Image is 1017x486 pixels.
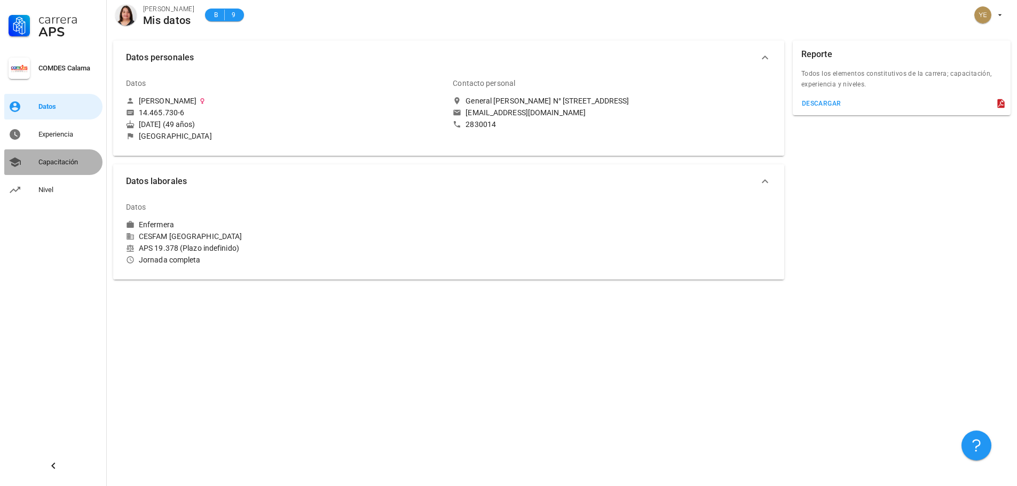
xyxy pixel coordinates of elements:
div: descargar [801,100,841,107]
div: [PERSON_NAME] [139,96,196,106]
div: Mis datos [143,14,194,26]
span: B [211,10,220,20]
div: APS 19.378 (Plazo indefinido) [126,243,444,253]
div: avatar [115,4,137,26]
div: Experiencia [38,130,98,139]
div: Todos los elementos constitutivos de la carrera; capacitación, experiencia y niveles. [793,68,1011,96]
div: Enfermera [139,220,174,229]
div: [EMAIL_ADDRESS][DOMAIN_NAME] [466,108,586,117]
div: COMDES Calama [38,64,98,73]
div: Carrera [38,13,98,26]
div: CESFAM [GEOGRAPHIC_DATA] [126,232,444,241]
div: Capacitación [38,158,98,166]
div: Nivel [38,186,98,194]
a: Experiencia [4,122,103,147]
a: [EMAIL_ADDRESS][DOMAIN_NAME] [453,108,771,117]
span: 9 [229,10,238,20]
div: [PERSON_NAME] [143,4,194,14]
div: 2830014 [466,119,496,129]
div: Jornada completa [126,255,444,265]
button: Datos laborales [113,164,784,198]
div: Datos [38,102,98,111]
a: General [PERSON_NAME] N° [STREET_ADDRESS] [453,96,771,106]
div: APS [38,26,98,38]
a: Datos [4,94,103,119]
div: [DATE] (49 años) [126,119,444,129]
a: 2830014 [453,119,771,129]
div: General [PERSON_NAME] N° [STREET_ADDRESS] [466,96,629,106]
a: Nivel [4,177,103,203]
div: Contacto personal [453,70,515,96]
a: Capacitación [4,149,103,175]
span: Datos personales [126,50,759,65]
button: Datos personales [113,41,784,75]
button: descargar [797,96,846,111]
div: Reporte [801,41,832,68]
div: 14.465.730-6 [139,108,184,117]
div: Datos [126,194,146,220]
div: Datos [126,70,146,96]
span: Datos laborales [126,174,759,189]
div: avatar [974,6,991,23]
div: [GEOGRAPHIC_DATA] [139,131,212,141]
